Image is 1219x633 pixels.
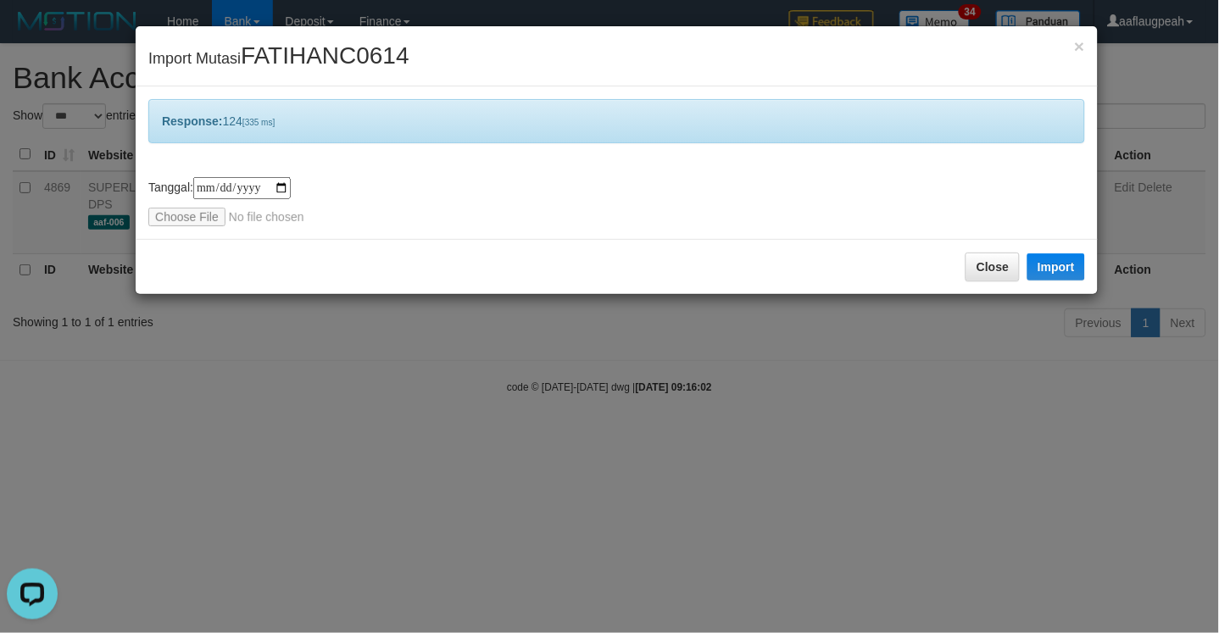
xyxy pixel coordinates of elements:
span: × [1075,36,1085,56]
span: Import Mutasi [148,50,409,67]
div: Tanggal: [148,177,1085,226]
div: 124 [148,99,1085,143]
button: Close [1075,37,1085,55]
button: Import [1027,253,1085,280]
button: Close [966,253,1020,281]
button: Open LiveChat chat widget [7,7,58,58]
span: [335 ms] [242,118,275,127]
b: Response: [162,114,223,128]
span: FATIHANC0614 [241,42,409,69]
